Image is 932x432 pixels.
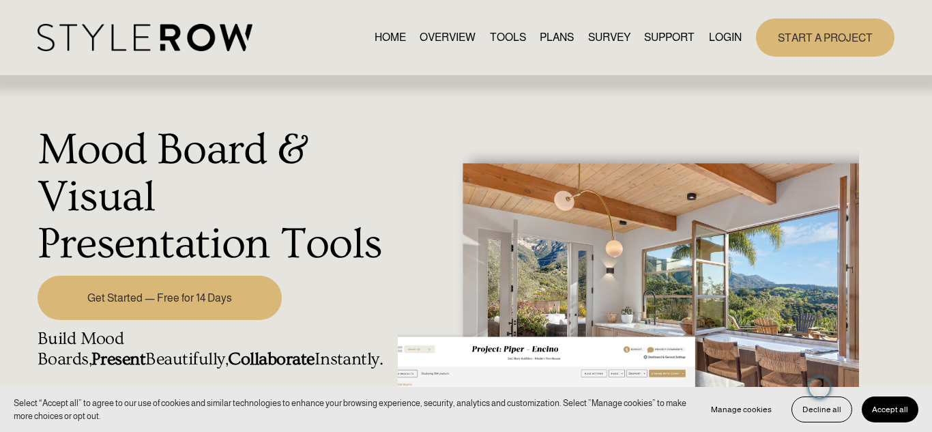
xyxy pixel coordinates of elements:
strong: Present [91,349,145,369]
span: Accept all [872,405,908,414]
img: StyleRow [38,24,252,52]
p: Select “Accept all” to agree to our use of cookies and similar technologies to enhance your brows... [14,397,687,422]
p: Client Interactive Dashboard [65,385,390,401]
button: Decline all [791,397,852,422]
span: Decline all [802,405,841,414]
strong: Collaborate [228,349,314,369]
a: LOGIN [709,28,742,46]
a: TOOLS [490,28,526,46]
h4: Build Mood Boards, Beautifully, Instantly. [38,329,390,371]
a: OVERVIEW [420,28,476,46]
a: START A PROJECT [756,18,894,56]
a: HOME [375,28,406,46]
a: PLANS [540,28,574,46]
a: folder dropdown [644,28,695,46]
span: Manage cookies [711,405,772,414]
button: Accept all [862,397,918,422]
h1: Mood Board & Visual Presentation Tools [38,127,390,268]
button: Manage cookies [701,397,782,422]
a: Get Started — Free for 14 Days [38,276,282,320]
a: SURVEY [588,28,630,46]
span: SUPPORT [644,29,695,46]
